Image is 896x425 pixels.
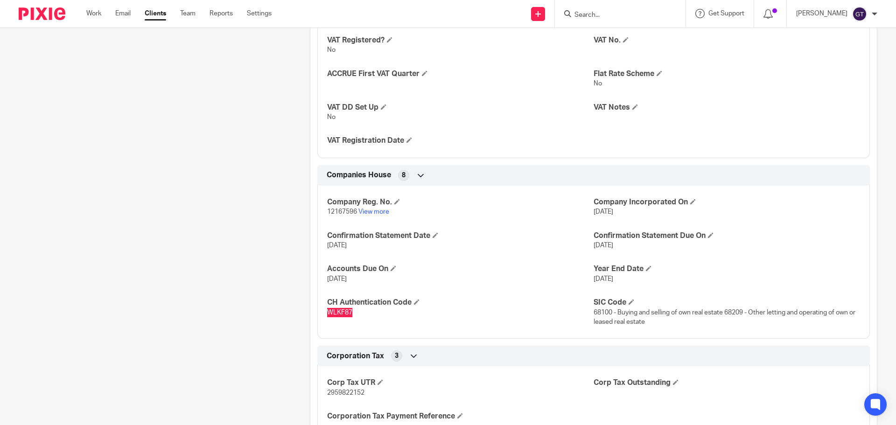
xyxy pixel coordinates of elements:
h4: VAT Notes [594,103,860,112]
span: 68100 - Buying and selling of own real estate 68209 - Other letting and operating of own or lease... [594,309,855,325]
span: [DATE] [327,276,347,282]
h4: Year End Date [594,264,860,274]
a: Clients [145,9,166,18]
h4: Confirmation Statement Due On [594,231,860,241]
span: No [327,47,336,53]
p: [PERSON_NAME] [796,9,847,18]
span: 2959822152 [327,390,364,396]
span: [DATE] [594,276,613,282]
a: View more [358,209,389,215]
a: Email [115,9,131,18]
h4: Corp Tax Outstanding [594,378,860,388]
span: 12167596 [327,209,357,215]
h4: Corp Tax UTR [327,378,594,388]
input: Search [574,11,658,20]
img: svg%3E [852,7,867,21]
a: Settings [247,9,272,18]
img: Pixie [19,7,65,20]
h4: Company Incorporated On [594,197,860,207]
h4: VAT DD Set Up [327,103,594,112]
a: Reports [210,9,233,18]
h4: VAT No. [594,35,860,45]
h4: CH Authentication Code [327,298,594,307]
a: Team [180,9,196,18]
span: No [327,114,336,120]
span: [DATE] [594,242,613,249]
span: 8 [402,171,406,180]
h4: SIC Code [594,298,860,307]
h4: ACCRUE First VAT Quarter [327,69,594,79]
span: WLKF87 [327,309,352,316]
h4: Corporation Tax Payment Reference [327,411,594,421]
h4: Flat Rate Scheme [594,69,860,79]
span: 3 [395,351,399,361]
h4: VAT Registration Date [327,136,594,146]
span: [DATE] [327,242,347,249]
h4: Confirmation Statement Date [327,231,594,241]
span: Corporation Tax [327,351,384,361]
a: Work [86,9,101,18]
span: [DATE] [594,209,613,215]
h4: VAT Registered? [327,35,594,45]
h4: Company Reg. No. [327,197,594,207]
h4: Accounts Due On [327,264,594,274]
span: No [594,80,602,87]
span: Get Support [708,10,744,17]
span: Companies House [327,170,391,180]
